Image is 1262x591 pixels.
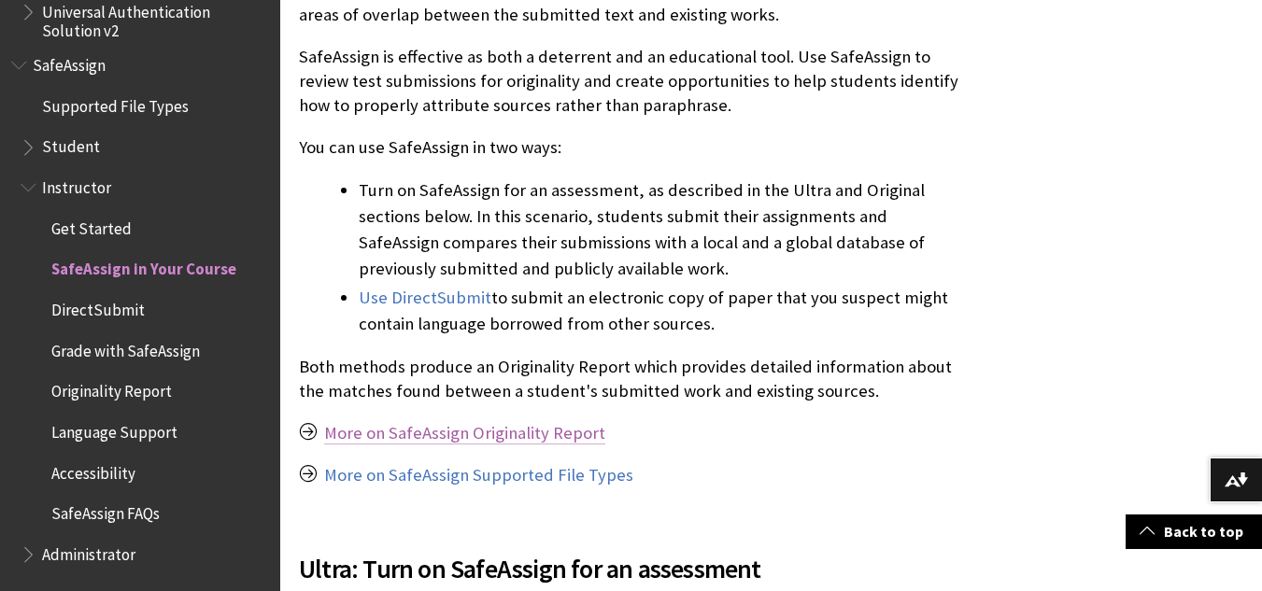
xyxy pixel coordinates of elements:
[324,464,633,486] a: More on SafeAssign Supported File Types
[33,49,106,75] span: SafeAssign
[42,132,100,157] span: Student
[51,457,135,483] span: Accessibility
[42,91,189,116] span: Supported File Types
[11,49,269,570] nav: Book outline for Blackboard SafeAssign
[299,135,967,160] p: You can use SafeAssign in two ways:
[51,254,236,279] span: SafeAssign in Your Course
[51,499,160,524] span: SafeAssign FAQs
[42,539,135,564] span: Administrator
[359,287,491,309] a: Use DirectSubmit
[51,294,145,319] span: DirectSubmit
[359,285,967,337] li: to submit an electronic copy of paper that you suspect might contain language borrowed from other...
[299,355,967,403] p: Both methods produce an Originality Report which provides detailed information about the matches ...
[299,45,967,119] p: SafeAssign is effective as both a deterrent and an educational tool. Use SafeAssign to review tes...
[324,422,605,444] a: More on SafeAssign Originality Report
[51,376,172,401] span: Originality Report
[299,549,967,588] span: Ultra: Turn on SafeAssign for an assessment
[42,172,111,197] span: Instructor
[1126,514,1262,549] a: Back to top
[51,416,177,442] span: Language Support
[51,213,132,238] span: Get Started
[51,335,200,360] span: Grade with SafeAssign
[359,177,967,282] li: Turn on SafeAssign for an assessment, as described in the Ultra and Original sections below. In t...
